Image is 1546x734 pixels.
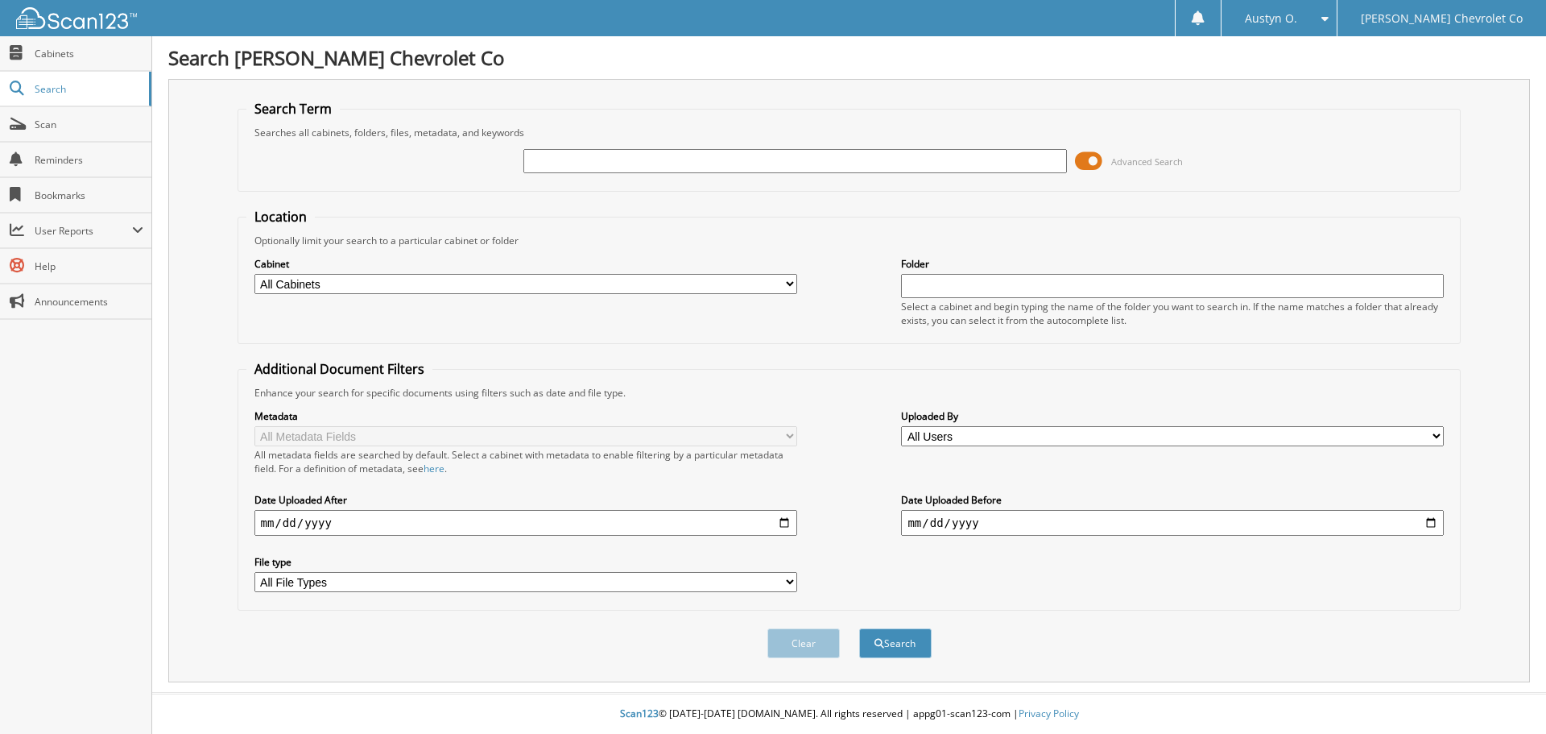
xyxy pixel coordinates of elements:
h1: Search [PERSON_NAME] Chevrolet Co [168,44,1530,71]
div: © [DATE]-[DATE] [DOMAIN_NAME]. All rights reserved | appg01-scan123-com | [152,695,1546,734]
span: Advanced Search [1111,156,1183,168]
div: Select a cabinet and begin typing the name of the folder you want to search in. If the name match... [901,300,1444,327]
label: Metadata [254,409,797,423]
span: User Reports [35,224,132,238]
button: Search [859,628,932,658]
span: [PERSON_NAME] Chevrolet Co [1361,14,1523,23]
span: Reminders [35,153,143,167]
div: All metadata fields are searched by default. Select a cabinet with metadata to enable filtering b... [254,448,797,475]
input: start [254,510,797,536]
label: Cabinet [254,257,797,271]
span: Austyn O. [1245,14,1297,23]
span: Cabinets [35,47,143,60]
div: Enhance your search for specific documents using filters such as date and file type. [246,386,1453,400]
label: Uploaded By [901,409,1444,423]
span: Scan123 [620,707,659,720]
label: Folder [901,257,1444,271]
label: Date Uploaded Before [901,493,1444,507]
legend: Additional Document Filters [246,360,432,378]
span: Scan [35,118,143,131]
div: Searches all cabinets, folders, files, metadata, and keywords [246,126,1453,139]
input: end [901,510,1444,536]
div: Optionally limit your search to a particular cabinet or folder [246,234,1453,247]
span: Help [35,259,143,273]
span: Announcements [35,295,143,309]
img: scan123-logo-white.svg [16,7,137,29]
label: File type [254,555,797,569]
legend: Search Term [246,100,340,118]
button: Clear [767,628,840,658]
legend: Location [246,208,315,226]
a: Privacy Policy [1019,707,1079,720]
label: Date Uploaded After [254,493,797,507]
span: Bookmarks [35,189,143,202]
a: here [424,462,444,475]
span: Search [35,82,141,96]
